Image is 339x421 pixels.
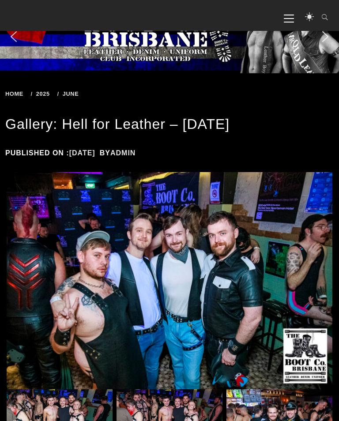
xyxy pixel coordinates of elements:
[5,115,334,134] h1: Gallery: Hell for Leather – [DATE]
[69,149,95,157] a: [DATE]
[100,149,140,157] span: by
[57,90,82,97] a: June
[5,90,26,97] a: Home
[110,149,136,157] a: admin
[31,90,53,97] a: 2025
[5,91,215,97] div: Breadcrumbs
[318,30,332,44] img: next arrow
[5,149,100,157] span: Published on :
[7,30,21,44] img: previous arrow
